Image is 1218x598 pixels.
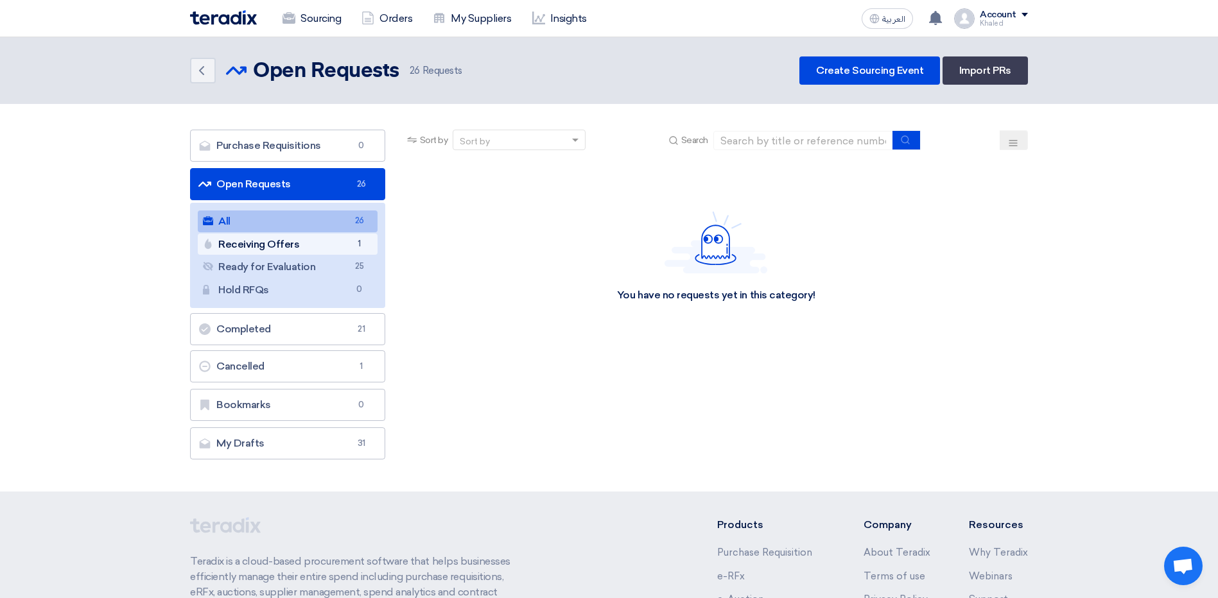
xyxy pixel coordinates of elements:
li: Resources [969,517,1028,533]
a: Purchase Requisition [717,547,812,558]
li: Company [864,517,930,533]
a: Open Requests26 [190,168,385,200]
span: 0 [354,398,369,411]
a: My Suppliers [422,4,521,33]
span: 31 [354,437,369,450]
button: العربية [862,8,913,29]
span: Search [681,133,708,147]
span: 0 [354,139,369,152]
a: My Drafts31 [190,427,385,459]
a: Bookmarks0 [190,389,385,421]
span: العربية [882,15,905,24]
span: Sort by [420,133,448,147]
a: e-RFx [717,570,745,582]
a: Terms of use [864,570,925,582]
a: Orders [351,4,422,33]
a: Hold RFQs [198,279,378,301]
a: Insights [522,4,597,33]
div: Account [980,10,1016,21]
a: Sourcing [272,4,351,33]
span: 1 [352,237,367,251]
span: 26 [352,214,367,228]
a: Open chat [1164,547,1203,585]
div: You have no requests yet in this category! [617,289,815,302]
span: 21 [354,323,369,336]
span: 25 [352,260,367,273]
a: Create Sourcing Event [799,56,940,85]
a: Webinars [969,570,1013,582]
span: 0 [352,283,367,296]
a: All [198,210,378,232]
div: Khaled [980,20,1028,27]
span: 1 [354,360,369,373]
a: Completed21 [190,313,385,345]
li: Products [717,517,826,533]
img: Hello [665,211,767,273]
a: Ready for Evaluation [198,256,378,278]
a: Import PRs [943,56,1028,85]
div: Sort by [460,135,490,148]
a: About Teradix [864,547,930,558]
a: Why Teradix [969,547,1028,558]
img: profile_test.png [954,8,975,29]
a: Receiving Offers [198,234,378,255]
input: Search by title or reference number [713,131,893,150]
h2: Open Requests [253,58,399,84]
span: 26 [410,65,420,76]
a: Cancelled1 [190,350,385,382]
span: Requests [410,64,462,78]
span: 26 [354,178,369,191]
img: Teradix logo [190,10,257,25]
a: Purchase Requisitions0 [190,130,385,162]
